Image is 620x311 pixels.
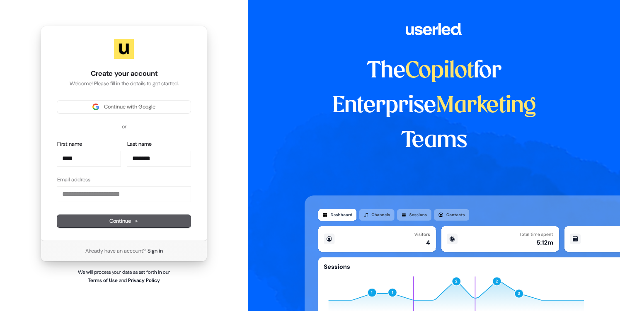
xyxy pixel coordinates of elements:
span: Continue [109,217,138,225]
button: Continue [57,215,191,227]
img: Sign in with Google [92,104,99,110]
button: Sign in with GoogleContinue with Google [57,101,191,113]
span: Copilot [405,60,474,82]
p: We will process your data as set forth in our and [71,268,177,284]
a: Privacy Policy [128,277,160,284]
p: Welcome! Please fill in the details to get started. [57,80,191,87]
img: Userled [114,39,134,59]
a: Terms of Use [88,277,118,284]
h1: Create your account [57,69,191,79]
a: Sign in [148,247,163,255]
span: Marketing [436,95,536,117]
p: or [122,123,126,130]
h1: The for Enterprise Teams [305,54,564,158]
span: Continue with Google [104,103,155,111]
label: Last name [127,140,152,148]
label: First name [57,140,82,148]
span: Already have an account? [85,247,146,255]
